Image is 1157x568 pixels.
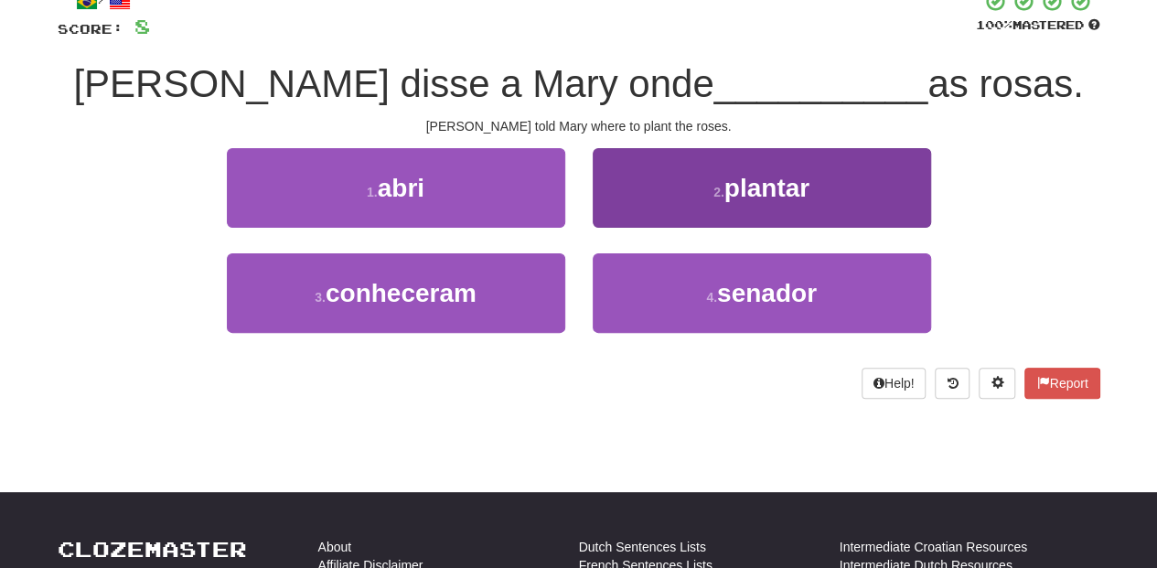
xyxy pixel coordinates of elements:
span: abri [378,174,424,202]
span: conheceram [326,279,477,307]
button: 1.abri [227,148,565,228]
span: plantar [724,174,809,202]
div: [PERSON_NAME] told Mary where to plant the roses. [58,117,1100,135]
button: 3.conheceram [227,253,565,333]
button: Help! [862,368,927,399]
a: Clozemaster [58,538,247,561]
small: 3 . [315,290,326,305]
span: 100 % [976,17,1012,32]
small: 4 . [706,290,717,305]
a: Intermediate Croatian Resources [840,538,1027,556]
span: senador [717,279,817,307]
div: Mastered [976,17,1100,34]
button: 4.senador [593,253,931,333]
a: About [318,538,352,556]
button: 2.plantar [593,148,931,228]
span: __________ [714,62,928,105]
span: 8 [134,15,150,38]
button: Report [1024,368,1099,399]
span: as rosas. [927,62,1083,105]
a: Dutch Sentences Lists [579,538,706,556]
small: 1 . [367,185,378,199]
span: [PERSON_NAME] disse a Mary onde [73,62,713,105]
button: Round history (alt+y) [935,368,970,399]
small: 2 . [713,185,724,199]
span: Score: [58,21,123,37]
